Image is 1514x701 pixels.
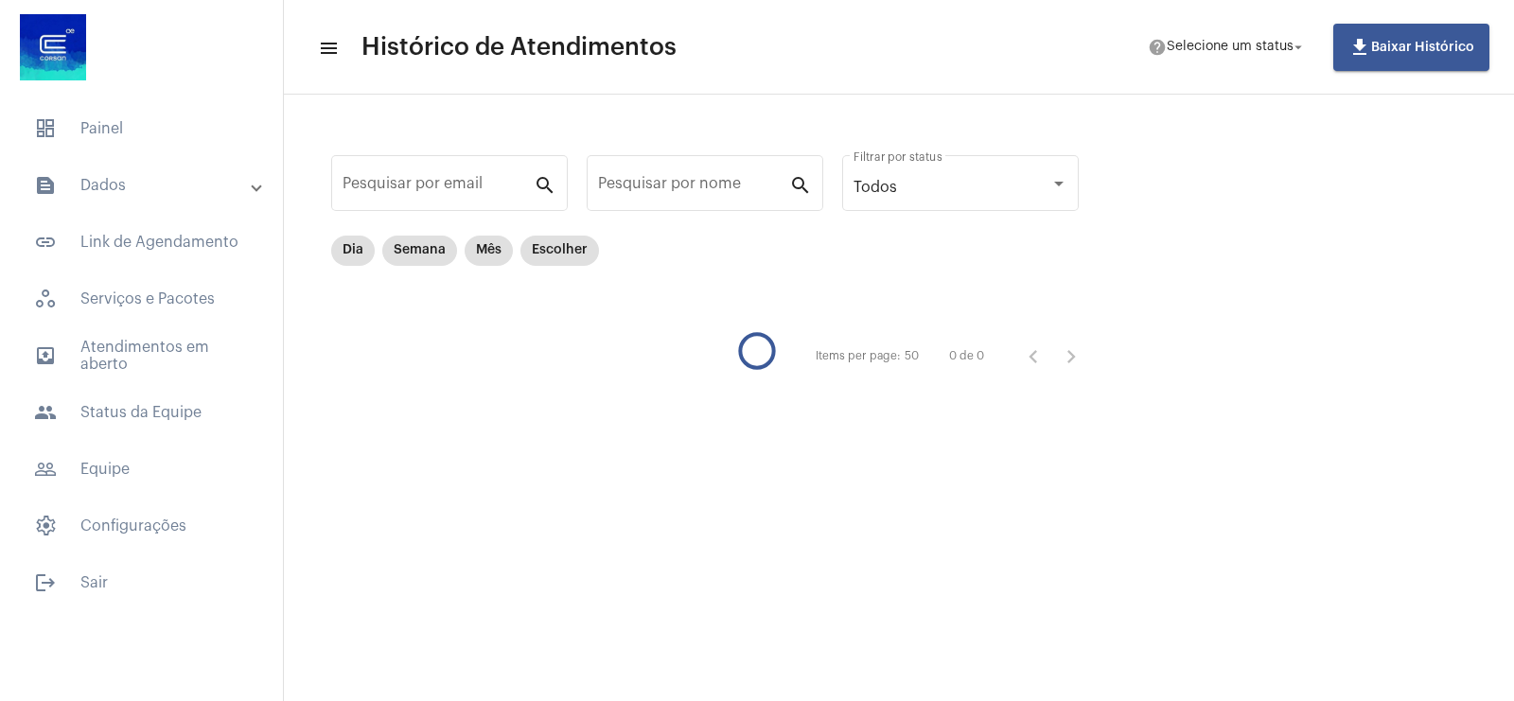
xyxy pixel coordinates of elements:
span: sidenav icon [34,117,57,140]
span: Selecione um status [1167,41,1294,54]
mat-icon: sidenav icon [318,37,337,60]
span: Sair [19,560,264,605]
mat-chip: Escolher [520,236,599,266]
mat-chip: Semana [382,236,457,266]
span: Baixar Histórico [1348,41,1474,54]
mat-icon: help [1148,38,1167,57]
mat-chip: Dia [331,236,375,266]
span: sidenav icon [34,515,57,537]
mat-chip: Mês [465,236,513,266]
mat-expansion-panel-header: sidenav iconDados [11,163,283,208]
mat-icon: file_download [1348,36,1371,59]
mat-icon: search [534,173,556,196]
span: Atendimentos em aberto [19,333,264,378]
mat-icon: sidenav icon [34,401,57,424]
img: d4669ae0-8c07-2337-4f67-34b0df7f5ae4.jpeg [15,9,91,85]
mat-icon: sidenav icon [34,174,57,197]
mat-icon: sidenav icon [34,231,57,254]
button: Próxima página [1052,338,1090,376]
mat-icon: search [789,173,812,196]
mat-icon: sidenav icon [34,571,57,594]
span: Painel [19,106,264,151]
div: Items per page: [816,350,901,362]
div: 0 de 0 [949,350,984,362]
span: Link de Agendamento [19,219,264,265]
input: Pesquisar por email [343,179,534,196]
span: Status da Equipe [19,390,264,435]
mat-icon: sidenav icon [34,344,57,367]
button: Selecione um status [1136,28,1318,66]
input: Pesquisar por nome [598,179,789,196]
span: Equipe [19,447,264,492]
mat-panel-title: Dados [34,174,253,197]
span: Todos [854,180,897,195]
button: Baixar Histórico [1333,24,1489,71]
span: Configurações [19,503,264,549]
button: Página anterior [1014,338,1052,376]
div: 50 [905,350,919,362]
mat-icon: sidenav icon [34,458,57,481]
mat-icon: arrow_drop_down [1290,39,1307,56]
span: sidenav icon [34,288,57,310]
span: Serviços e Pacotes [19,276,264,322]
span: Histórico de Atendimentos [361,32,677,62]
